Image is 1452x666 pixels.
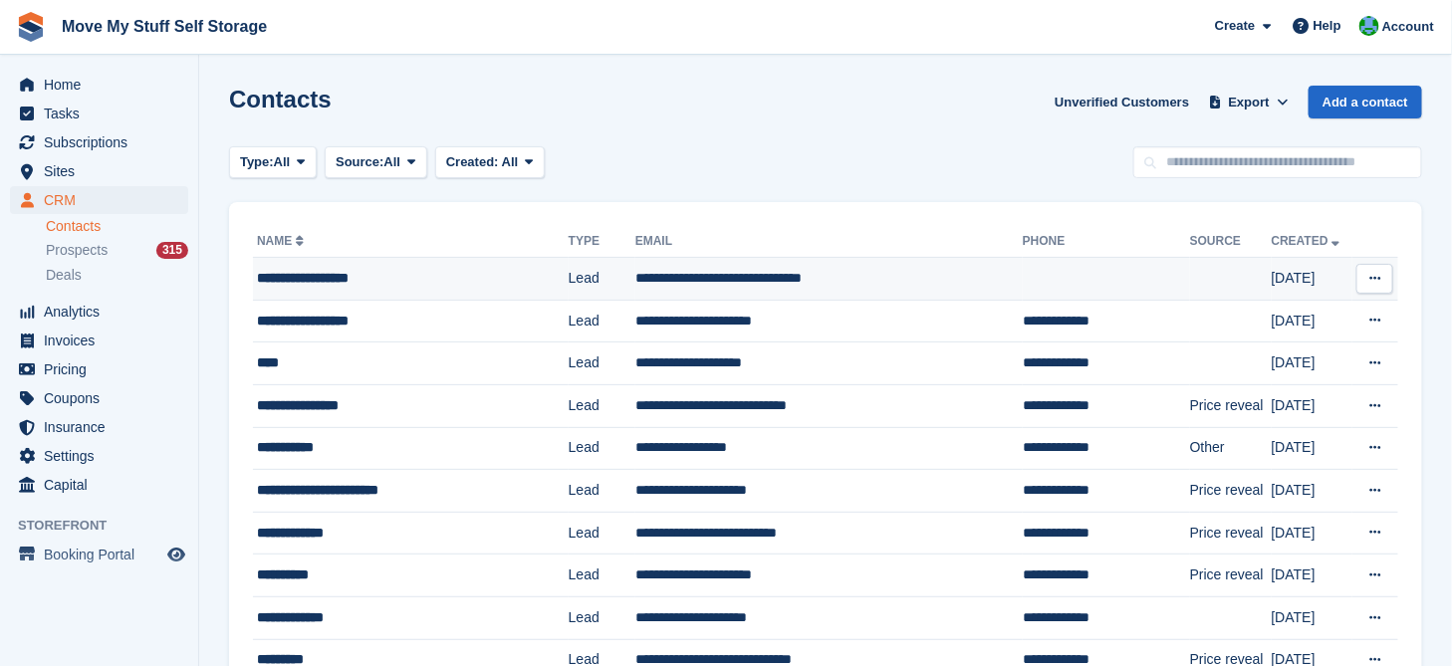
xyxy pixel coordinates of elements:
[569,300,635,342] td: Lead
[44,384,163,412] span: Coupons
[10,100,188,127] a: menu
[1314,16,1341,36] span: Help
[10,327,188,354] a: menu
[164,543,188,566] a: Preview store
[10,471,188,499] a: menu
[569,226,635,258] th: Type
[44,186,163,214] span: CRM
[569,258,635,301] td: Lead
[384,152,401,172] span: All
[229,146,317,179] button: Type: All
[1272,427,1352,470] td: [DATE]
[44,413,163,441] span: Insurance
[46,240,188,261] a: Prospects 315
[1023,226,1190,258] th: Phone
[274,152,291,172] span: All
[46,241,108,260] span: Prospects
[10,442,188,470] a: menu
[435,146,545,179] button: Created: All
[1272,342,1352,385] td: [DATE]
[1190,384,1272,427] td: Price reveal
[1309,86,1422,118] a: Add a contact
[1190,555,1272,597] td: Price reveal
[44,100,163,127] span: Tasks
[46,266,82,285] span: Deals
[229,86,332,112] h1: Contacts
[569,384,635,427] td: Lead
[46,265,188,286] a: Deals
[1272,384,1352,427] td: [DATE]
[10,128,188,156] a: menu
[569,596,635,639] td: Lead
[10,384,188,412] a: menu
[502,154,519,169] span: All
[1272,512,1352,555] td: [DATE]
[240,152,274,172] span: Type:
[10,71,188,99] a: menu
[10,355,188,383] a: menu
[1272,234,1344,248] a: Created
[1272,596,1352,639] td: [DATE]
[336,152,383,172] span: Source:
[1272,555,1352,597] td: [DATE]
[1229,93,1270,112] span: Export
[10,157,188,185] a: menu
[1205,86,1293,118] button: Export
[44,71,163,99] span: Home
[1047,86,1197,118] a: Unverified Customers
[1272,258,1352,301] td: [DATE]
[257,234,308,248] a: Name
[569,470,635,513] td: Lead
[16,12,46,42] img: stora-icon-8386f47178a22dfd0bd8f6a31ec36ba5ce8667c1dd55bd0f319d3a0aa187defe.svg
[1272,470,1352,513] td: [DATE]
[1215,16,1255,36] span: Create
[44,442,163,470] span: Settings
[10,298,188,326] a: menu
[569,427,635,470] td: Lead
[1190,427,1272,470] td: Other
[156,242,188,259] div: 315
[635,226,1023,258] th: Email
[1190,226,1272,258] th: Source
[44,327,163,354] span: Invoices
[54,10,275,43] a: Move My Stuff Self Storage
[10,186,188,214] a: menu
[44,541,163,568] span: Booking Portal
[1382,17,1434,37] span: Account
[44,298,163,326] span: Analytics
[44,471,163,499] span: Capital
[46,217,188,236] a: Contacts
[569,342,635,385] td: Lead
[18,516,198,536] span: Storefront
[446,154,499,169] span: Created:
[44,128,163,156] span: Subscriptions
[569,512,635,555] td: Lead
[325,146,427,179] button: Source: All
[569,555,635,597] td: Lead
[1190,512,1272,555] td: Price reveal
[10,541,188,568] a: menu
[44,157,163,185] span: Sites
[1359,16,1379,36] img: Dan
[1190,470,1272,513] td: Price reveal
[10,413,188,441] a: menu
[44,355,163,383] span: Pricing
[1272,300,1352,342] td: [DATE]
